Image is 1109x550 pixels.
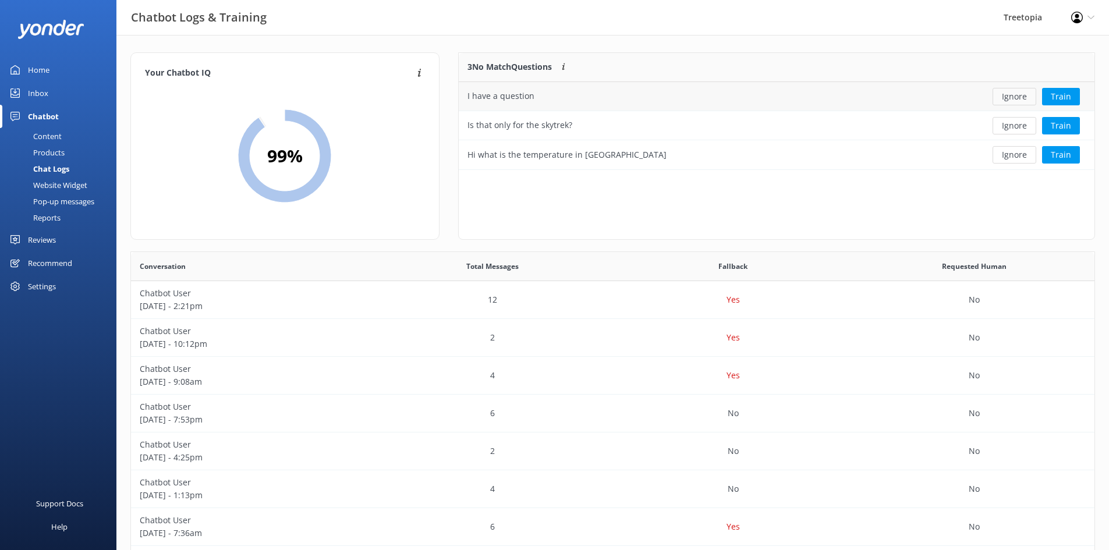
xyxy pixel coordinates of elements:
div: row [131,470,1094,508]
p: No [969,520,980,533]
p: 2 [490,445,495,457]
button: Ignore [993,146,1036,164]
div: Help [51,515,68,538]
h2: 99 % [267,142,303,170]
div: Chat Logs [7,161,69,177]
p: [DATE] - 10:12pm [140,338,363,350]
p: [DATE] - 9:08am [140,375,363,388]
a: Website Widget [7,177,116,193]
a: Chat Logs [7,161,116,177]
p: 4 [490,369,495,382]
div: Settings [28,275,56,298]
h4: Your Chatbot IQ [145,67,414,80]
div: Chatbot [28,105,59,128]
p: Chatbot User [140,363,363,375]
div: Reports [7,210,61,226]
p: 2 [490,331,495,344]
div: grid [459,82,1094,169]
p: No [728,482,739,495]
p: [DATE] - 7:53pm [140,413,363,426]
div: Pop-up messages [7,193,94,210]
p: 12 [488,293,497,306]
div: Is that only for the skytrek? [467,119,572,132]
p: Chatbot User [140,476,363,489]
div: Inbox [28,81,48,105]
p: No [969,369,980,382]
p: 4 [490,482,495,495]
div: Hi what is the temperature in [GEOGRAPHIC_DATA] [467,148,667,161]
a: Content [7,128,116,144]
p: No [728,407,739,420]
p: No [969,407,980,420]
div: row [459,82,1094,111]
a: Products [7,144,116,161]
p: Yes [727,369,740,382]
p: No [969,445,980,457]
p: Yes [727,293,740,306]
p: [DATE] - 1:13pm [140,489,363,502]
p: [DATE] - 4:25pm [140,451,363,464]
p: Chatbot User [140,438,363,451]
div: row [459,111,1094,140]
button: Ignore [993,88,1036,105]
p: Yes [727,331,740,344]
span: Fallback [718,261,747,272]
button: Train [1042,117,1080,134]
a: Reports [7,210,116,226]
p: No [728,445,739,457]
div: Home [28,58,49,81]
h3: Chatbot Logs & Training [131,8,267,27]
p: Chatbot User [140,325,363,338]
div: row [131,395,1094,432]
p: Chatbot User [140,287,363,300]
div: row [131,432,1094,470]
button: Ignore [993,117,1036,134]
p: Yes [727,520,740,533]
div: Support Docs [36,492,83,515]
div: row [131,508,1094,546]
div: row [131,319,1094,357]
div: row [459,140,1094,169]
p: 6 [490,520,495,533]
p: [DATE] - 2:21pm [140,300,363,313]
img: yonder-white-logo.png [17,20,84,39]
button: Train [1042,88,1080,105]
div: Content [7,128,62,144]
div: Website Widget [7,177,87,193]
span: Conversation [140,261,186,272]
p: No [969,331,980,344]
div: row [131,281,1094,319]
p: Chatbot User [140,514,363,527]
p: No [969,293,980,306]
div: Products [7,144,65,161]
a: Pop-up messages [7,193,116,210]
div: Recommend [28,251,72,275]
span: Total Messages [466,261,519,272]
div: I have a question [467,90,534,102]
p: 3 No Match Questions [467,61,552,73]
button: Train [1042,146,1080,164]
span: Requested Human [942,261,1007,272]
p: [DATE] - 7:36am [140,527,363,540]
div: Reviews [28,228,56,251]
p: Chatbot User [140,400,363,413]
p: 6 [490,407,495,420]
p: No [969,482,980,495]
div: row [131,357,1094,395]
